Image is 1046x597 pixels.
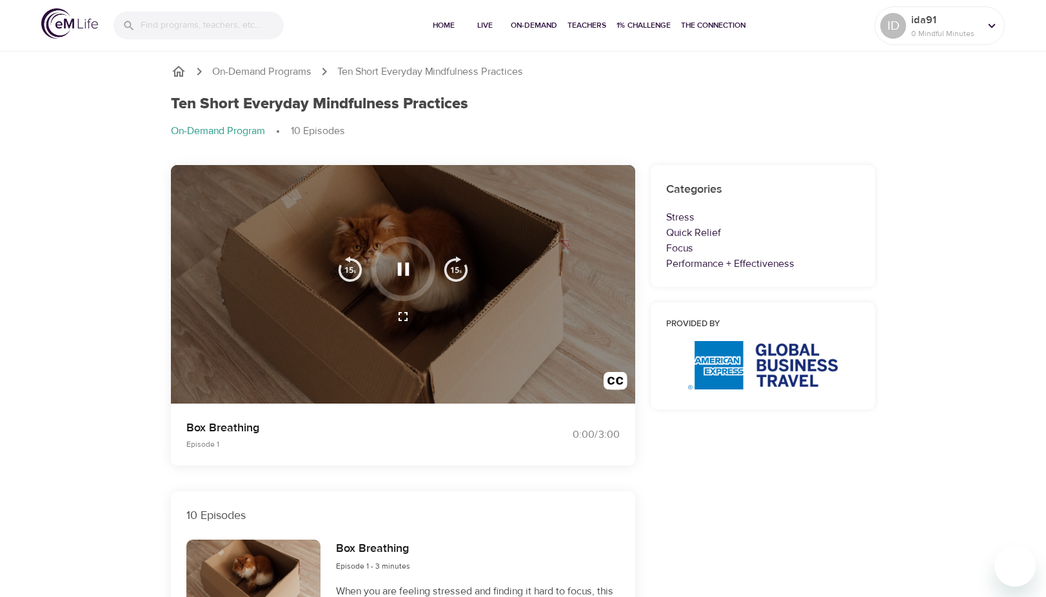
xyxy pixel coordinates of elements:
[171,95,468,113] h1: Ten Short Everyday Mindfulness Practices
[596,364,635,404] button: Transcript/Closed Captions (c)
[666,318,860,331] h6: Provided by
[336,561,410,571] span: Episode 1 - 3 minutes
[171,124,265,139] p: On-Demand Program
[666,256,860,271] p: Performance + Effectiveness
[666,181,860,199] h6: Categories
[523,427,620,442] div: 0:00 / 3:00
[666,225,860,240] p: Quick Relief
[186,507,620,524] p: 10 Episodes
[604,372,627,396] img: open_caption.svg
[911,12,980,28] p: ida91
[567,19,606,32] span: Teachers
[666,210,860,225] p: Stress
[171,124,875,139] nav: breadcrumb
[880,13,906,39] div: ID
[337,64,523,79] p: Ten Short Everyday Mindfulness Practices
[171,64,875,79] nav: breadcrumb
[186,438,508,450] p: Episode 1
[911,28,980,39] p: 0 Mindful Minutes
[336,540,410,558] h6: Box Breathing
[141,12,284,39] input: Find programs, teachers, etc...
[212,64,311,79] a: On-Demand Programs
[994,545,1036,587] iframe: Button to launch messaging window
[511,19,557,32] span: On-Demand
[291,124,345,139] p: 10 Episodes
[688,341,837,389] img: AmEx%20GBT%20logo.png
[617,19,671,32] span: 1% Challenge
[469,19,500,32] span: Live
[337,256,363,282] img: 15s_prev.svg
[186,419,508,436] p: Box Breathing
[443,256,469,282] img: 15s_next.svg
[666,240,860,256] p: Focus
[428,19,459,32] span: Home
[41,8,98,39] img: logo
[681,19,745,32] span: The Connection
